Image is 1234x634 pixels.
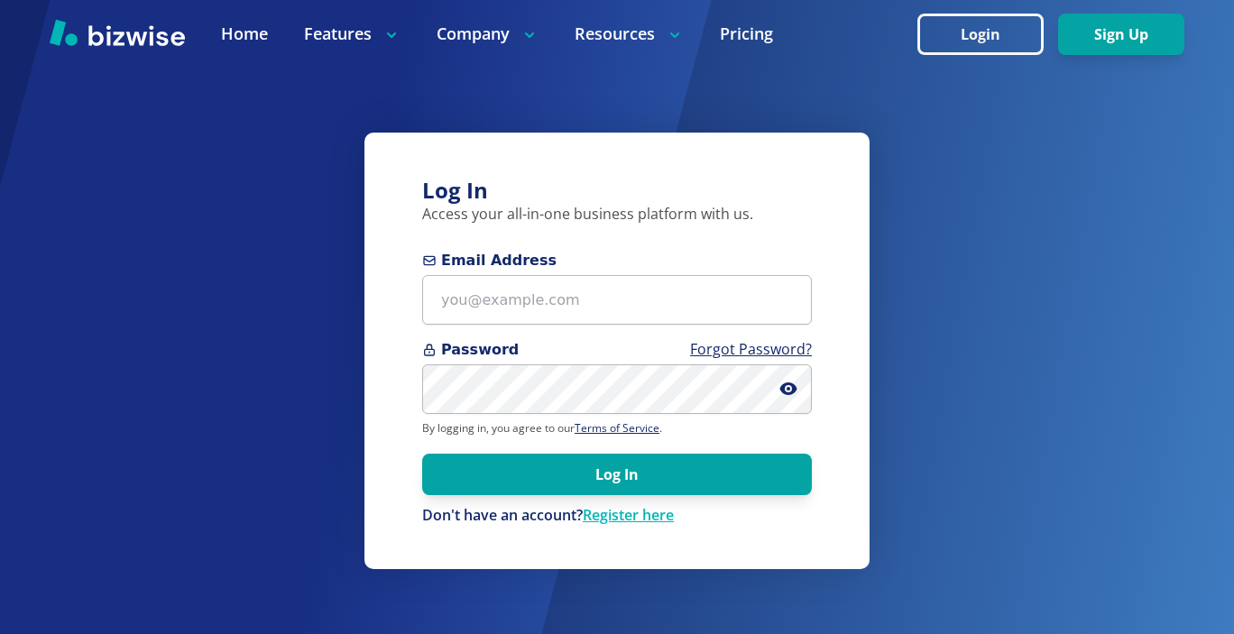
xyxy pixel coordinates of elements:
[437,23,539,45] p: Company
[422,339,812,361] span: Password
[690,339,812,359] a: Forgot Password?
[422,506,812,526] p: Don't have an account?
[422,250,812,271] span: Email Address
[575,23,684,45] p: Resources
[422,275,812,325] input: you@example.com
[422,506,812,526] div: Don't have an account?Register here
[422,205,812,225] p: Access your all-in-one business platform with us.
[917,14,1044,55] button: Login
[575,420,659,436] a: Terms of Service
[917,26,1058,43] a: Login
[50,19,185,46] img: Bizwise Logo
[422,176,812,206] h3: Log In
[1058,26,1184,43] a: Sign Up
[720,23,773,45] a: Pricing
[304,23,401,45] p: Features
[422,454,812,495] button: Log In
[221,23,268,45] a: Home
[422,421,812,436] p: By logging in, you agree to our .
[583,505,674,525] a: Register here
[1058,14,1184,55] button: Sign Up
